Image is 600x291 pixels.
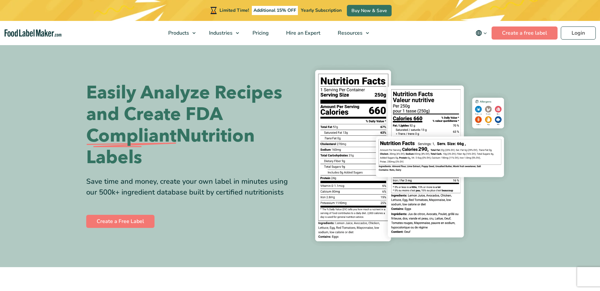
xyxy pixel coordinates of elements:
[492,26,558,40] a: Create a free label
[329,21,372,45] a: Resources
[86,215,154,228] a: Create a Free Label
[160,21,199,45] a: Products
[201,21,242,45] a: Industries
[561,26,596,40] a: Login
[301,7,342,13] span: Yearly Subscription
[207,29,233,37] span: Industries
[244,21,276,45] a: Pricing
[278,21,328,45] a: Hire an Expert
[252,6,298,15] span: Additional 15% OFF
[251,29,269,37] span: Pricing
[166,29,190,37] span: Products
[347,5,392,16] a: Buy Now & Save
[86,176,295,198] div: Save time and money, create your own label in minutes using our 500k+ ingredient database built b...
[284,29,321,37] span: Hire an Expert
[219,7,249,13] span: Limited Time!
[5,29,62,37] a: Food Label Maker homepage
[86,82,295,168] h1: Easily Analyze Recipes and Create FDA Nutrition Labels
[336,29,363,37] span: Resources
[86,125,176,147] span: Compliant
[471,26,492,40] button: Change language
